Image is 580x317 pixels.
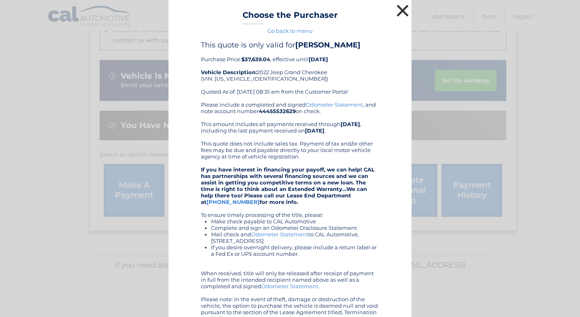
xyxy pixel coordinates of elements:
li: If you desire overnight delivery, please include a return label or a Fed Ex or UPS account number. [211,244,379,257]
li: Make check payable to CAL Automotive [211,218,379,225]
b: [DATE] [309,56,328,62]
strong: Vehicle Description: [201,69,257,75]
a: Go back to menu [267,28,313,34]
li: Mail check and to CAL Automotive, [STREET_ADDRESS] [211,231,379,244]
h4: This quote is only valid for [201,41,379,49]
b: [DATE] [305,127,324,134]
h3: Choose the Purchaser [243,10,338,24]
li: Complete and sign an Odometer Disclosure Statement [211,225,379,231]
b: [PERSON_NAME] [295,41,360,49]
strong: If you have interest in financing your payoff, we can help! CAL has partnerships with several fin... [201,166,375,205]
b: 44455532629 [259,108,296,114]
b: [DATE] [341,121,360,127]
a: Odometer Statement [306,101,363,108]
b: $37,639.04 [241,56,270,62]
a: [PHONE_NUMBER] [207,199,260,205]
a: Odometer Statement [261,283,318,289]
a: Odometer Statement [251,231,308,238]
button: × [394,2,411,19]
div: Purchase Price: , effective until 2022 Jeep Grand Cherokee (VIN: [US_VEHICLE_IDENTIFICATION_NUMBE... [201,41,379,101]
